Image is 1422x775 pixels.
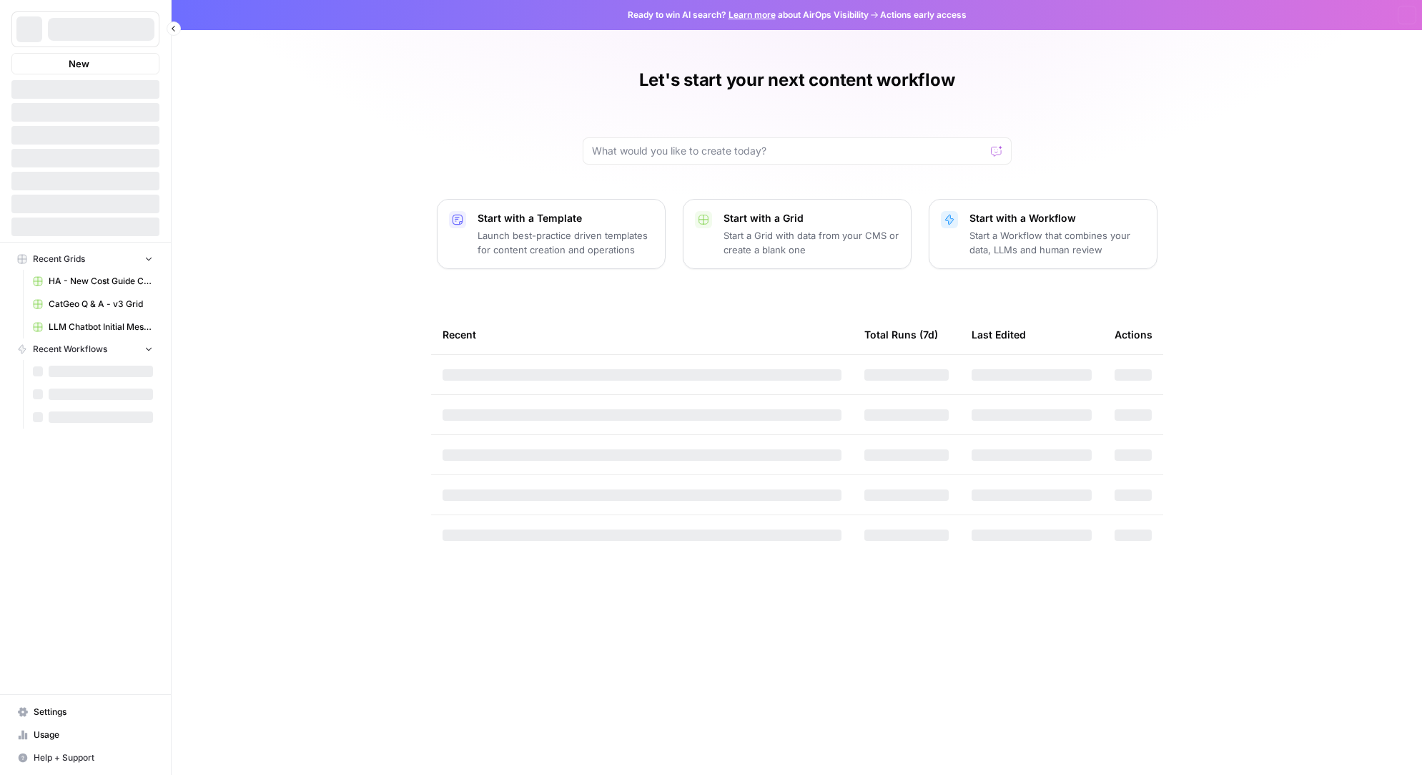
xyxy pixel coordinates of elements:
span: Recent Grids [33,253,85,265]
a: Learn more [729,9,776,20]
span: Actions early access [880,9,967,21]
div: Last Edited [972,315,1026,354]
span: CatGeo Q & A - v3 Grid [49,298,153,311]
button: Recent Grids [11,248,159,270]
span: LLM Chatbot Initial Message Intent [49,321,153,333]
span: Usage [34,728,153,741]
a: Settings [11,701,159,723]
button: Start with a GridStart a Grid with data from your CMS or create a blank one [683,199,912,269]
h1: Let's start your next content workflow [639,69,955,92]
button: Start with a WorkflowStart a Workflow that combines your data, LLMs and human review [929,199,1157,269]
span: Help + Support [34,751,153,764]
span: Ready to win AI search? about AirOps Visibility [628,9,869,21]
div: Recent [443,315,841,354]
p: Start with a Workflow [969,211,1145,225]
div: Total Runs (7d) [864,315,938,354]
input: What would you like to create today? [592,144,985,158]
p: Start with a Template [478,211,653,225]
a: HA - New Cost Guide Creation Grid [26,270,159,293]
button: New [11,53,159,74]
span: HA - New Cost Guide Creation Grid [49,275,153,288]
p: Start a Grid with data from your CMS or create a blank one [724,228,899,257]
button: Recent Workflows [11,338,159,360]
button: Start with a TemplateLaunch best-practice driven templates for content creation and operations [437,199,666,269]
a: CatGeo Q & A - v3 Grid [26,293,159,316]
div: Actions [1115,315,1152,354]
p: Start a Workflow that combines your data, LLMs and human review [969,228,1145,257]
span: New [69,57,89,71]
a: LLM Chatbot Initial Message Intent [26,316,159,338]
p: Start with a Grid [724,211,899,225]
span: Recent Workflows [33,343,107,356]
button: Help + Support [11,746,159,769]
span: Settings [34,706,153,718]
p: Launch best-practice driven templates for content creation and operations [478,228,653,257]
a: Usage [11,723,159,746]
